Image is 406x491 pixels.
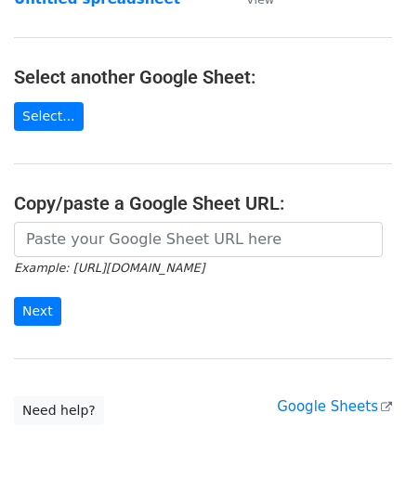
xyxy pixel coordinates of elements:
a: Select... [14,102,84,131]
small: Example: [URL][DOMAIN_NAME] [14,261,204,275]
a: Need help? [14,396,104,425]
h4: Copy/paste a Google Sheet URL: [14,192,392,214]
input: Paste your Google Sheet URL here [14,222,383,257]
input: Next [14,297,61,326]
a: Google Sheets [277,398,392,415]
h4: Select another Google Sheet: [14,66,392,88]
